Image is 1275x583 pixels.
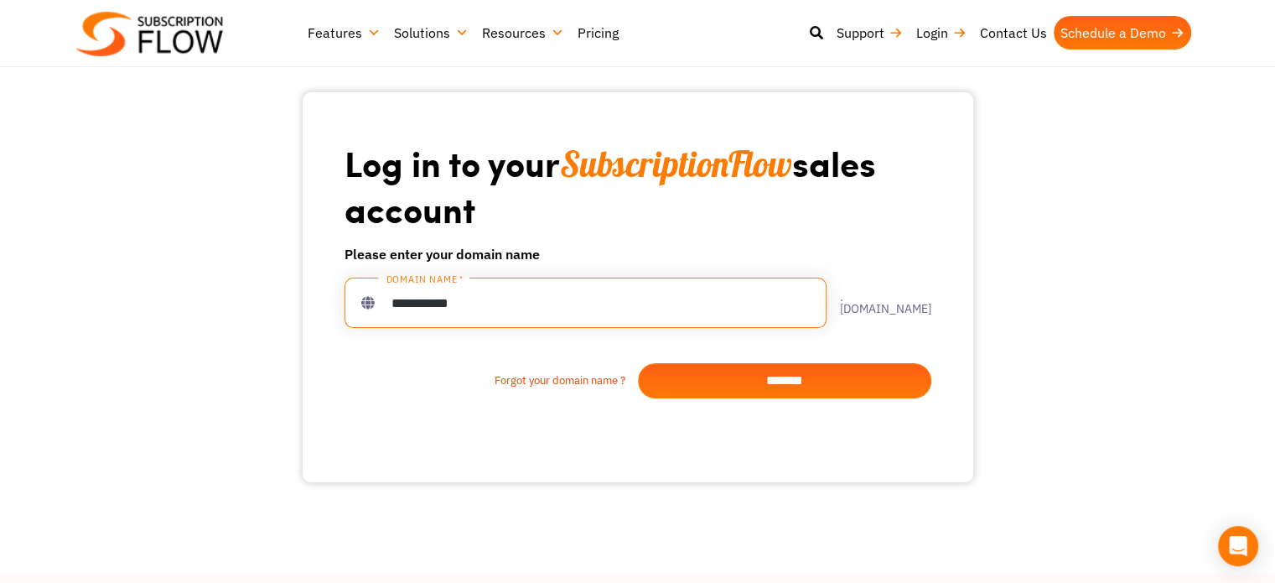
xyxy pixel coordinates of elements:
[301,16,387,49] a: Features
[1218,526,1258,566] div: Open Intercom Messenger
[345,372,638,389] a: Forgot your domain name ?
[827,291,931,315] label: .[DOMAIN_NAME]
[76,12,223,56] img: Subscriptionflow
[571,16,625,49] a: Pricing
[560,142,792,186] span: SubscriptionFlow
[475,16,571,49] a: Resources
[345,244,931,264] h6: Please enter your domain name
[1054,16,1191,49] a: Schedule a Demo
[973,16,1054,49] a: Contact Us
[910,16,973,49] a: Login
[387,16,475,49] a: Solutions
[830,16,910,49] a: Support
[345,141,931,231] h1: Log in to your sales account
